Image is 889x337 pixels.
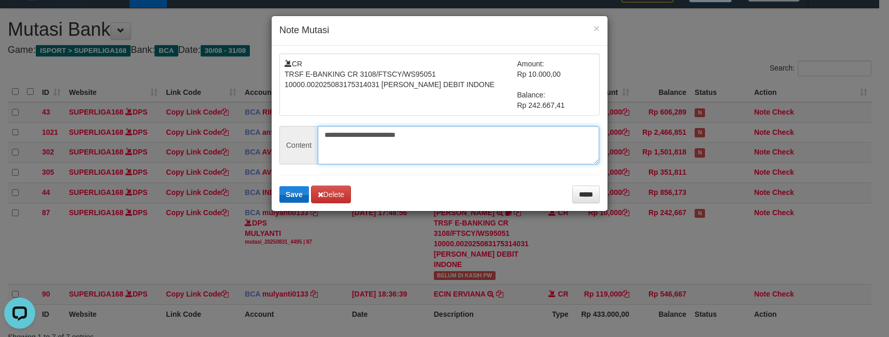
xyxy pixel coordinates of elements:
span: Save [286,190,303,199]
button: Save [279,186,309,203]
td: Amount: Rp 10.000,00 Balance: Rp 242.667,41 [517,59,595,110]
button: × [594,23,600,34]
td: CR TRSF E-BANKING CR 3108/FTSCY/WS95051 10000.002025083175314031 [PERSON_NAME] DEBIT INDONE [285,59,517,110]
button: Delete [311,186,351,203]
span: Delete [318,190,344,199]
button: Open LiveChat chat widget [4,4,35,35]
span: Content [279,126,318,164]
h4: Note Mutasi [279,24,600,37]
